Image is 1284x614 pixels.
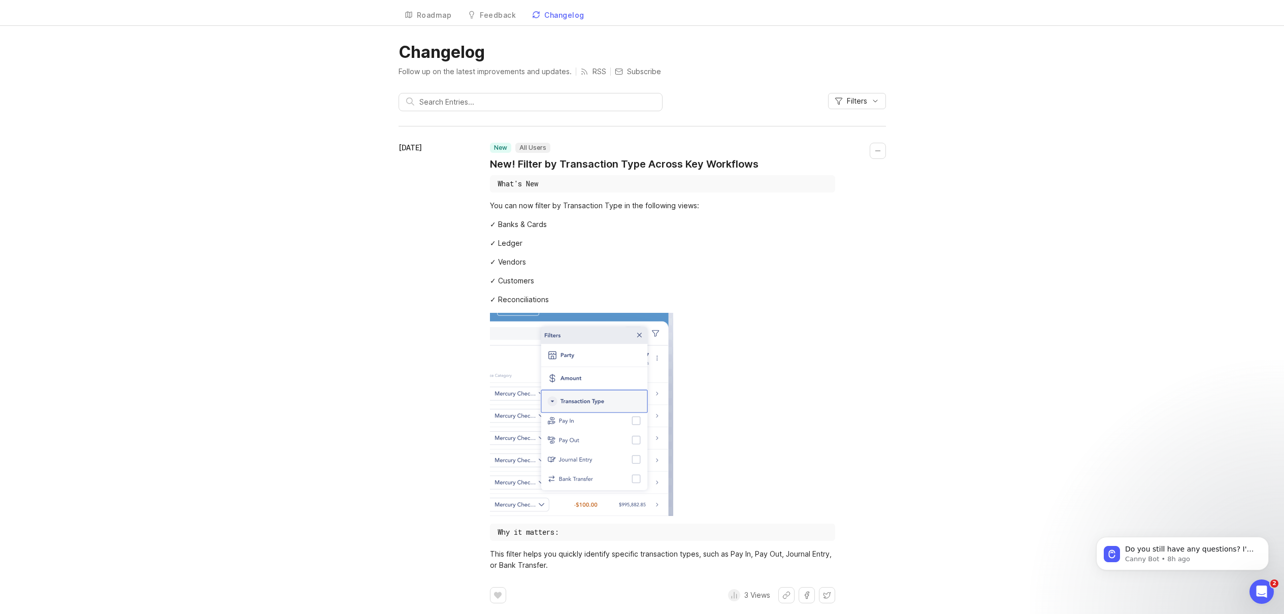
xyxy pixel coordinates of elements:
p: new [494,144,507,152]
a: Feedback [462,5,522,26]
a: RSS [580,67,606,77]
span: Filters [847,96,867,106]
div: This filter helps you quickly identify specific transaction types, such as Pay In, Pay Out, Journ... [490,548,835,571]
div: ✓ Reconciliations [490,294,835,305]
img: YdcyRb1t43dKBmYwiX7wHaAKMBjR-2QtWg [490,313,674,516]
iframe: Intercom live chat [1249,579,1274,604]
button: Subscribe [615,67,661,77]
a: Roadmap [399,5,458,26]
span: 2 [1270,579,1278,588]
input: Search Entries... [419,96,655,108]
div: Roadmap [417,12,452,19]
iframe: Intercom notifications message [1081,515,1284,587]
p: 3 Views [744,590,770,600]
a: New! Filter by Transaction Type Across Key Workflows [490,157,759,171]
time: [DATE] [399,143,422,152]
div: ✓ Vendors [490,256,835,268]
div: ✓ Customers [490,275,835,286]
button: Share on Facebook [799,587,815,603]
div: You can now filter by Transaction Type in the following views: [490,200,835,211]
h1: Changelog [399,42,886,62]
p: Follow up on the latest improvements and updates. [399,67,572,77]
div: Why it matters: [490,524,835,541]
div: Changelog [544,12,584,19]
a: Changelog [526,5,590,26]
p: RSS [592,67,606,77]
p: All Users [519,144,546,152]
div: Feedback [480,12,516,19]
div: What's New [490,175,835,192]
button: Collapse changelog entry [870,143,886,159]
button: Filters [828,93,886,109]
div: ✓ Banks & Cards [490,219,835,230]
button: Share link [778,587,795,603]
button: Share on X [819,587,835,603]
div: ✓ Ledger [490,238,835,249]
